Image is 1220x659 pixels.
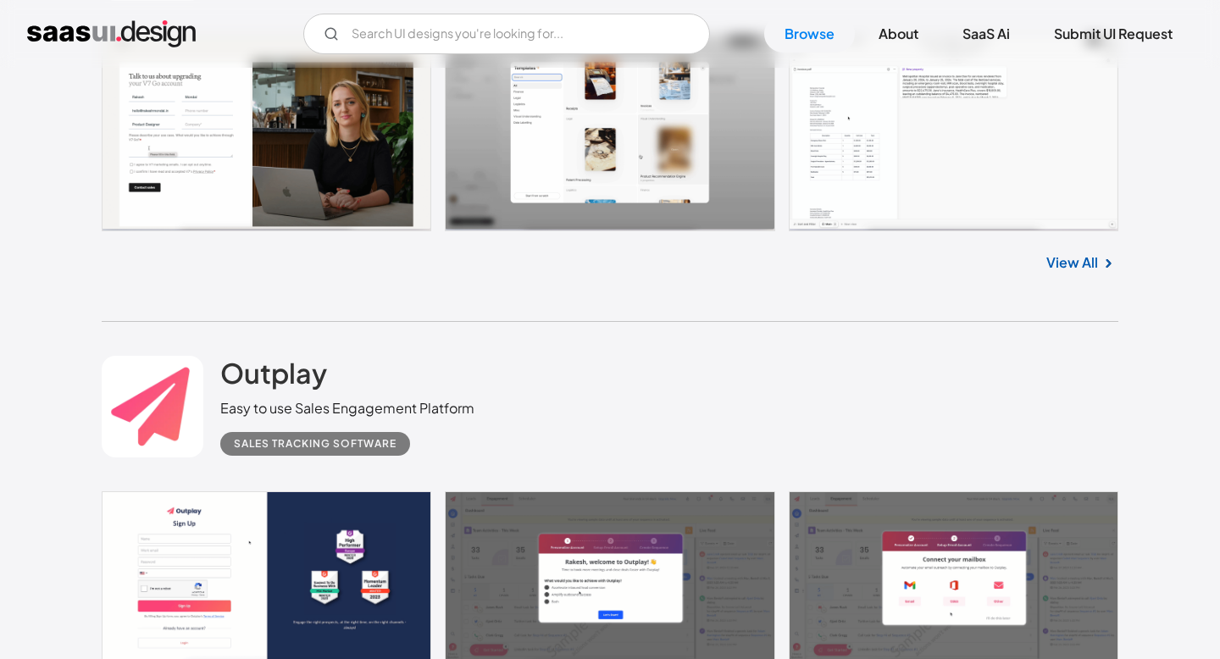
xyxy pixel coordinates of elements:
[764,15,855,53] a: Browse
[1046,252,1098,273] a: View All
[858,15,939,53] a: About
[303,14,710,54] form: Email Form
[942,15,1030,53] a: SaaS Ai
[1034,15,1193,53] a: Submit UI Request
[303,14,710,54] input: Search UI designs you're looking for...
[220,356,327,398] a: Outplay
[27,20,196,47] a: home
[234,434,396,454] div: Sales Tracking Software
[220,356,327,390] h2: Outplay
[220,398,474,418] div: Easy to use Sales Engagement Platform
